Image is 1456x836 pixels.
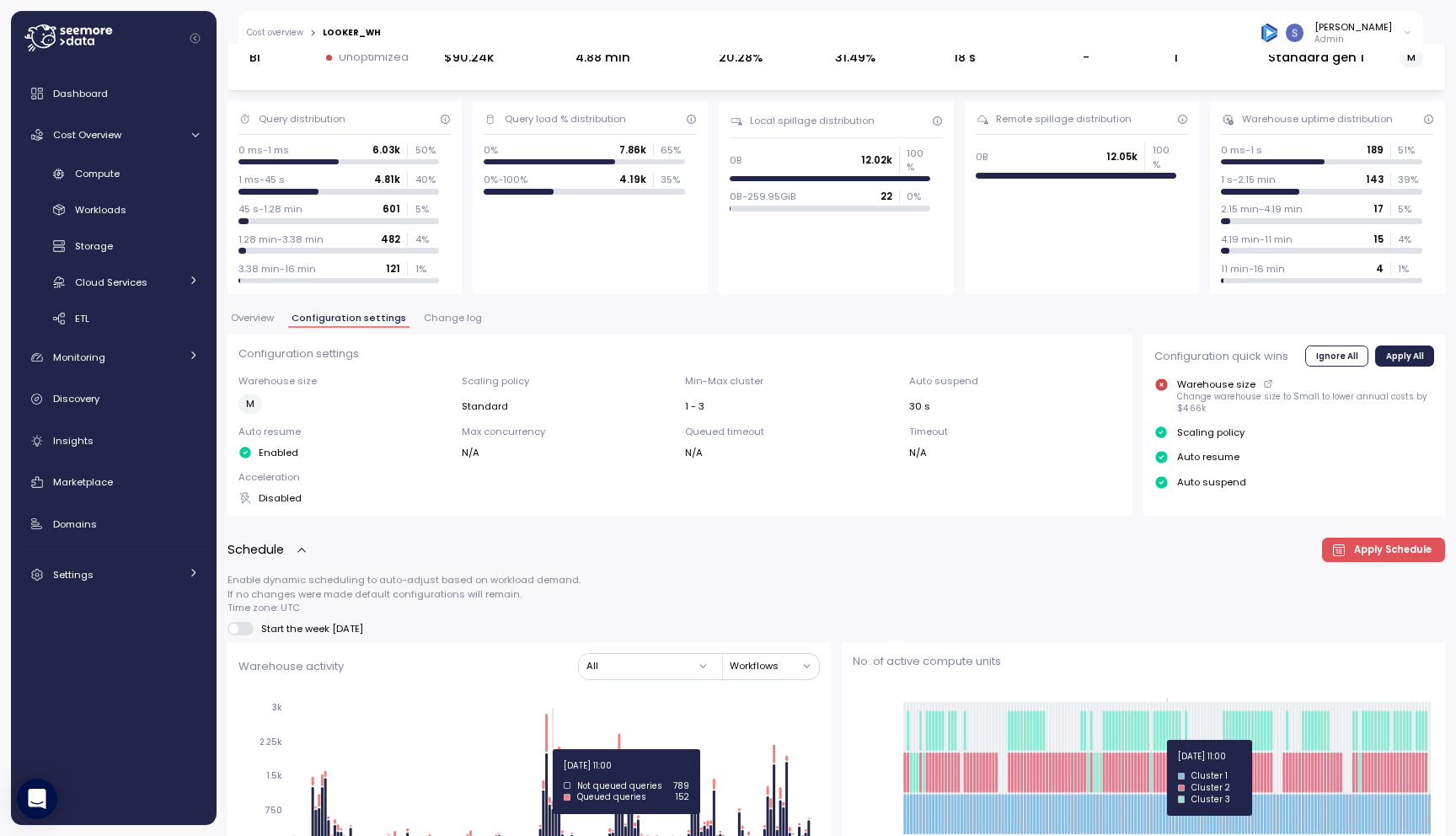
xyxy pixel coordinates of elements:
[292,313,406,323] span: Configuration settings
[1154,348,1288,365] p: Configuration quick wins
[619,143,646,157] p: 7.86k
[835,48,918,67] div: 31.49%
[1177,378,1255,391] p: Warehouse size
[424,313,482,323] span: Change log
[462,374,674,388] p: Scaling policy
[75,167,120,180] span: Compute
[383,202,400,216] p: 601
[907,190,930,203] p: 0 %
[75,312,89,325] span: ETL
[1316,346,1358,365] span: Ignore All
[53,392,99,405] span: Discovery
[260,737,282,748] tspan: 2.25k
[1177,426,1245,439] p: Scaling policy
[18,118,210,152] a: Cost Overview
[238,491,451,505] div: Disabled
[415,262,439,276] p: 1 %
[1083,48,1138,67] div: -
[579,654,716,678] button: All
[575,48,682,67] div: 4.88 min
[1106,150,1137,163] p: 12.05k
[909,399,1121,413] div: 30 s
[18,465,210,499] a: Marketplace
[730,654,819,678] button: Workflows
[415,173,439,186] p: 40 %
[249,48,291,67] div: BI
[53,128,121,142] span: Cost Overview
[1221,233,1293,246] p: 4.19 min-11 min
[730,153,742,167] p: 0B
[272,702,282,713] tspan: 3k
[53,568,94,581] span: Settings
[265,804,282,815] tspan: 750
[259,112,345,126] div: Query distribution
[18,304,210,332] a: ETL
[53,475,113,489] span: Marketplace
[1153,143,1176,171] p: 100 %
[53,351,105,364] span: Monitoring
[381,233,400,246] p: 482
[661,173,684,186] p: 35 %
[254,622,364,635] span: Start the week [DATE]
[1177,475,1246,489] p: Auto suspend
[386,262,400,276] p: 121
[730,190,796,203] p: 0B-259.95GiB
[18,77,210,110] a: Dashboard
[1177,391,1434,414] p: Change warehouse size to Small to lower annual costs by $4.66k
[238,202,302,216] p: 45 s-1.28 min
[1305,346,1368,366] button: Ignore All
[996,112,1132,126] div: Remote spillage distribution
[310,28,316,39] div: >
[1398,202,1421,216] p: 5 %
[18,268,210,296] a: Cloud Services
[484,173,527,186] p: 0%-100%
[462,446,674,459] div: N/A
[1386,346,1424,365] span: Apply All
[1354,539,1432,561] span: Apply Schedule
[339,49,409,66] p: Unoptimized
[1373,202,1384,216] p: 17
[18,383,210,416] a: Discovery
[415,202,439,216] p: 5 %
[976,150,988,163] p: 0B
[685,374,897,388] p: Min-Max cluster
[861,153,892,167] p: 12.02k
[619,173,646,186] p: 4.19k
[18,507,210,541] a: Domains
[1314,34,1392,46] p: Admin
[18,160,210,188] a: Compute
[1221,173,1276,186] p: 1 s-2.15 min
[462,425,674,438] p: Max concurrency
[323,29,381,37] div: LOOKER_WH
[954,48,1047,67] div: 18 s
[238,425,451,438] p: Auto resume
[685,425,897,438] p: Queued timeout
[1221,262,1285,276] p: 11 min-16 min
[415,233,439,246] p: 4 %
[750,114,875,127] div: Local spillage distribution
[53,517,97,531] span: Domains
[75,276,147,289] span: Cloud Services
[1221,202,1303,216] p: 2.15 min-4.19 min
[444,48,540,67] div: $90.24k
[227,540,308,560] button: Schedule
[1221,143,1262,157] p: 0 ms-1 s
[227,573,1445,614] p: Enable dynamic scheduling to auto-adjust based on workload demand. If no changes were made defaul...
[1177,450,1239,464] p: Auto resume
[18,340,210,374] a: Monitoring
[238,233,324,246] p: 1.28 min-3.38 min
[462,399,674,413] div: Standard
[238,446,451,459] div: Enabled
[75,239,113,253] span: Storage
[18,424,210,458] a: Insights
[238,346,1121,362] p: Configuration settings
[238,470,451,484] p: Acceleration
[1398,173,1421,186] p: 39 %
[266,770,282,781] tspan: 1.5k
[238,143,289,157] p: 0 ms-1 ms
[661,143,684,157] p: 65 %
[1261,24,1278,41] img: 684936bde12995657316ed44.PNG
[505,112,626,126] div: Query load % distribution
[853,653,1434,670] p: No. of active compute units
[1322,538,1446,562] button: Apply Schedule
